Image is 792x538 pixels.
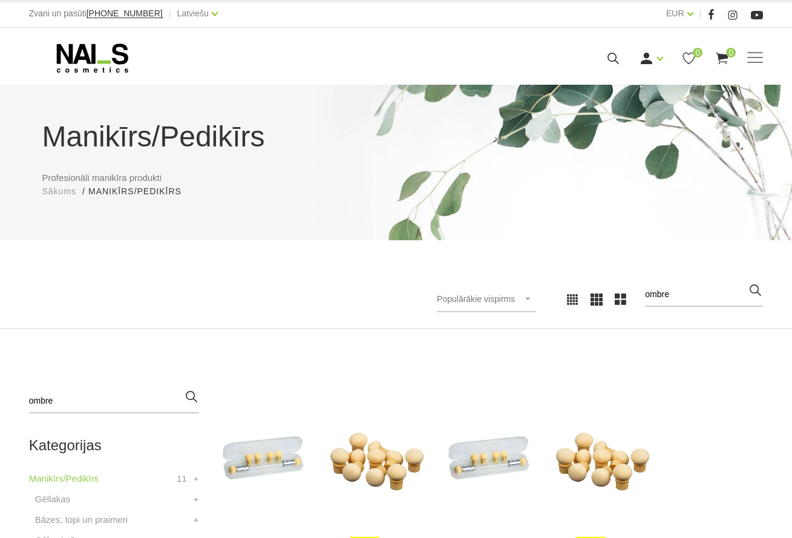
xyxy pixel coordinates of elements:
h2: Kategorijas [29,438,199,453]
a: + [194,513,199,527]
img: Description [217,389,312,519]
img: Pufs ombre dizaina veidošanaiSūklītis paredzēts ombrē dizaina izveidošanai, lielisks darbam ar Na... [330,389,425,519]
span: | [169,6,171,21]
span: Populārākie vispirms [437,294,515,304]
input: Meklēt produktus ... [645,283,763,307]
img: Description [443,389,538,519]
a: [PHONE_NUMBER] [87,9,163,18]
h1: Manikīrs/Pedikīrs [42,115,750,159]
a: Bāzes, topi un praimeri [35,513,128,527]
span: [PHONE_NUMBER] [87,8,163,18]
a: Gēllakas [35,492,70,507]
a: 0 [681,51,696,66]
span: Sākums [42,186,77,196]
a: + [194,492,199,507]
a: 0 [715,51,730,66]
span: 11 [177,471,187,486]
input: Meklēt produktus ... [29,389,199,413]
span: | [699,6,702,21]
span: 0 [693,48,702,57]
div: Zvani un pasūti [29,6,163,21]
div: Profesionāli manikīra produkti [33,115,759,198]
li: Manikīrs/Pedikīrs [88,185,194,198]
a: Latviešu [177,6,209,21]
span: 0 [726,48,736,57]
a: EUR [666,6,684,21]
a: Sākums [42,185,77,198]
a: + [194,471,199,486]
a: Manikīrs/Pedikīrs [29,471,99,486]
img: Pufs ombre dizaina veidošanaiSūklītis paredzēts ombrē dizaina izveidošanai, lielisks darbam ar Na... [555,389,650,519]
